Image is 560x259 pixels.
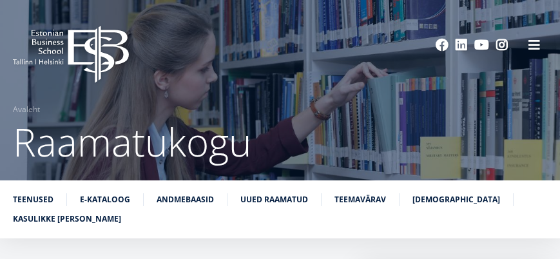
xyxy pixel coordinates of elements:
a: Instagram [496,39,508,52]
a: Uued raamatud [240,193,308,206]
a: Facebook [436,39,449,52]
a: Avaleht [13,103,40,116]
a: E-kataloog [80,193,130,206]
span: Raamatukogu [13,115,251,168]
a: Kasulikke [PERSON_NAME] [13,213,121,225]
a: [DEMOGRAPHIC_DATA] [412,193,500,206]
a: Linkedin [455,39,468,52]
a: Teenused [13,193,53,206]
a: Youtube [474,39,489,52]
a: Andmebaasid [157,193,214,206]
a: Teemavärav [334,193,386,206]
